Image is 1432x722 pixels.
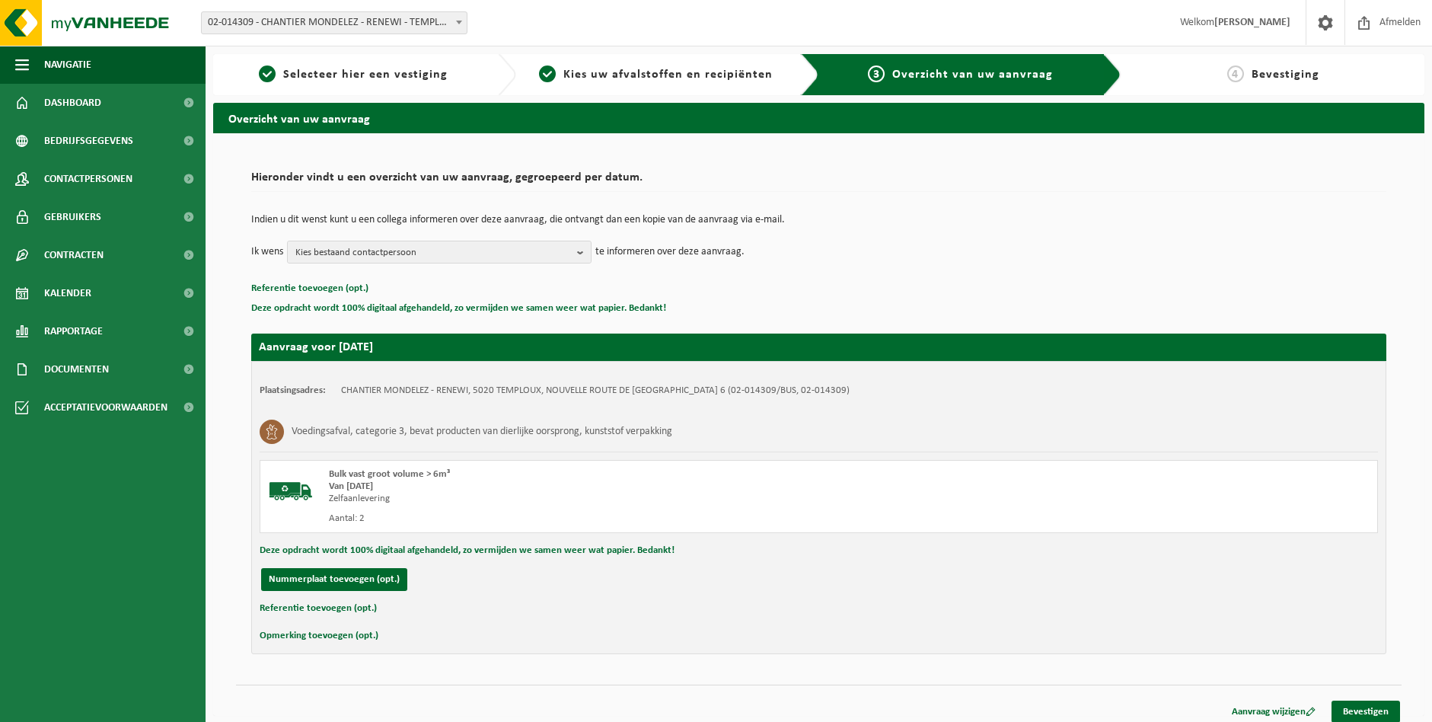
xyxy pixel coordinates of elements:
span: Contactpersonen [44,160,132,198]
span: 02-014309 - CHANTIER MONDELEZ - RENEWI - TEMPLOUX [202,12,467,34]
h3: Voedingsafval, categorie 3, bevat producten van dierlijke oorsprong, kunststof verpakking [292,420,672,444]
span: Bulk vast groot volume > 6m³ [329,469,450,479]
p: Indien u dit wenst kunt u een collega informeren over deze aanvraag, die ontvangt dan een kopie v... [251,215,1386,225]
span: Gebruikers [44,198,101,236]
span: Kies bestaand contactpersoon [295,241,571,264]
span: Selecteer hier een vestiging [283,69,448,81]
td: CHANTIER MONDELEZ - RENEWI, 5020 TEMPLOUX, NOUVELLE ROUTE DE [GEOGRAPHIC_DATA] 6 (02-014309/BUS, ... [341,385,850,397]
span: 1 [259,65,276,82]
span: 3 [868,65,885,82]
span: Navigatie [44,46,91,84]
span: Kalender [44,274,91,312]
h2: Hieronder vindt u een overzicht van uw aanvraag, gegroepeerd per datum. [251,171,1386,192]
span: Contracten [44,236,104,274]
button: Referentie toevoegen (opt.) [260,599,377,618]
button: Deze opdracht wordt 100% digitaal afgehandeld, zo vermijden we samen weer wat papier. Bedankt! [260,541,675,561]
img: BL-SO-LV.png [268,468,314,514]
span: Documenten [44,350,109,388]
strong: Plaatsingsadres: [260,385,326,395]
span: Acceptatievoorwaarden [44,388,167,426]
h2: Overzicht van uw aanvraag [213,103,1424,133]
button: Opmerking toevoegen (opt.) [260,626,378,646]
span: Dashboard [44,84,101,122]
span: Bevestiging [1252,69,1319,81]
strong: Van [DATE] [329,481,373,491]
span: Bedrijfsgegevens [44,122,133,160]
strong: Aanvraag voor [DATE] [259,341,373,353]
div: Aantal: 2 [329,513,880,525]
p: te informeren over deze aanvraag. [595,241,745,264]
p: Ik wens [251,241,283,264]
strong: [PERSON_NAME] [1214,17,1290,28]
a: 1Selecteer hier een vestiging [221,65,486,84]
span: Rapportage [44,312,103,350]
button: Deze opdracht wordt 100% digitaal afgehandeld, zo vermijden we samen weer wat papier. Bedankt! [251,299,666,318]
button: Referentie toevoegen (opt.) [251,279,368,299]
div: Zelfaanlevering [329,493,880,505]
button: Nummerplaat toevoegen (opt.) [261,568,407,591]
span: 4 [1227,65,1244,82]
a: 2Kies uw afvalstoffen en recipiënten [524,65,789,84]
button: Kies bestaand contactpersoon [287,241,592,264]
span: 2 [539,65,556,82]
span: 02-014309 - CHANTIER MONDELEZ - RENEWI - TEMPLOUX [201,11,467,34]
span: Kies uw afvalstoffen en recipiënten [563,69,773,81]
span: Overzicht van uw aanvraag [892,69,1053,81]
